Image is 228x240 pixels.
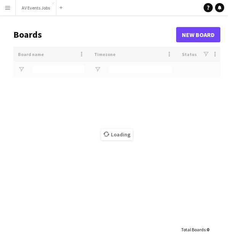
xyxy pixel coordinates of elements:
[207,227,209,232] span: 0
[176,27,220,42] a: New Board
[13,29,176,40] h1: Boards
[181,222,209,237] div: :
[16,0,56,15] button: AV Events Jobs
[101,129,133,140] span: Loading
[181,227,206,232] span: Total Boards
